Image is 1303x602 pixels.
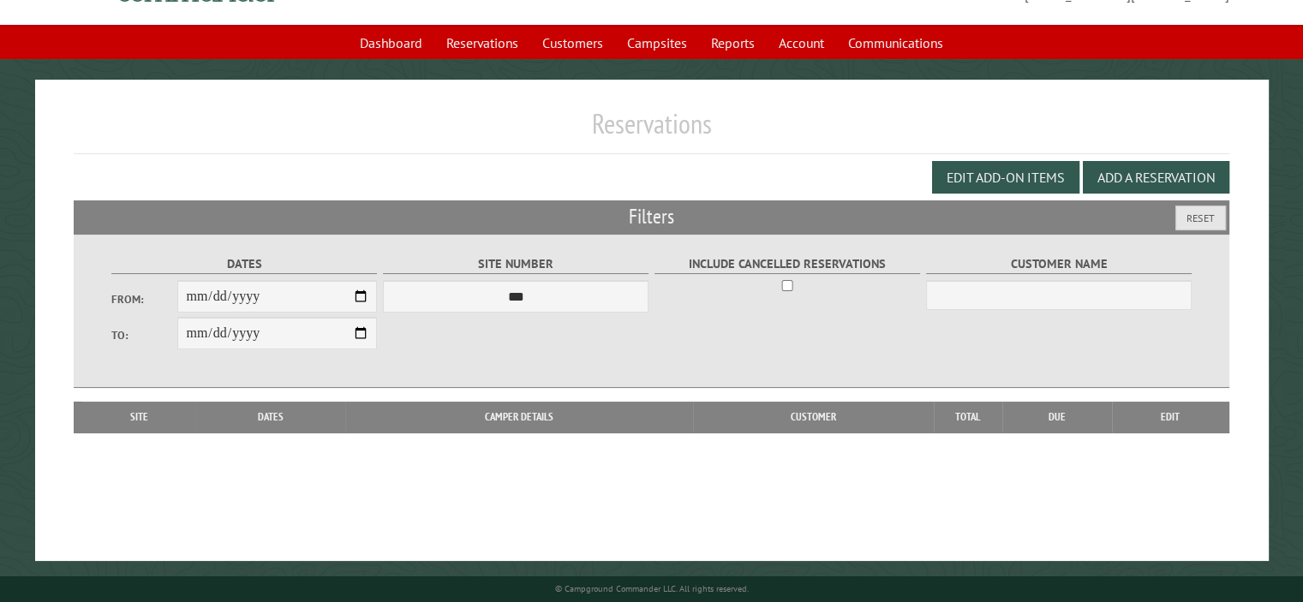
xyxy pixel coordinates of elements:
label: From: [111,291,178,307]
label: To: [111,327,178,343]
th: Customer [693,402,934,432]
label: Customer Name [926,254,1192,274]
a: Customers [532,27,613,59]
th: Dates [196,402,345,432]
button: Edit Add-on Items [932,161,1079,194]
a: Dashboard [350,27,433,59]
a: Reports [701,27,765,59]
button: Reset [1175,206,1226,230]
a: Communications [838,27,953,59]
th: Site [82,402,196,432]
label: Site Number [383,254,649,274]
h1: Reservations [74,107,1229,154]
th: Due [1002,402,1112,432]
a: Account [768,27,834,59]
th: Total [934,402,1002,432]
th: Camper Details [345,402,693,432]
th: Edit [1112,402,1229,432]
button: Add a Reservation [1083,161,1229,194]
a: Reservations [436,27,529,59]
label: Include Cancelled Reservations [654,254,921,274]
label: Dates [111,254,378,274]
a: Campsites [617,27,697,59]
h2: Filters [74,200,1229,233]
small: © Campground Commander LLC. All rights reserved. [555,583,749,594]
